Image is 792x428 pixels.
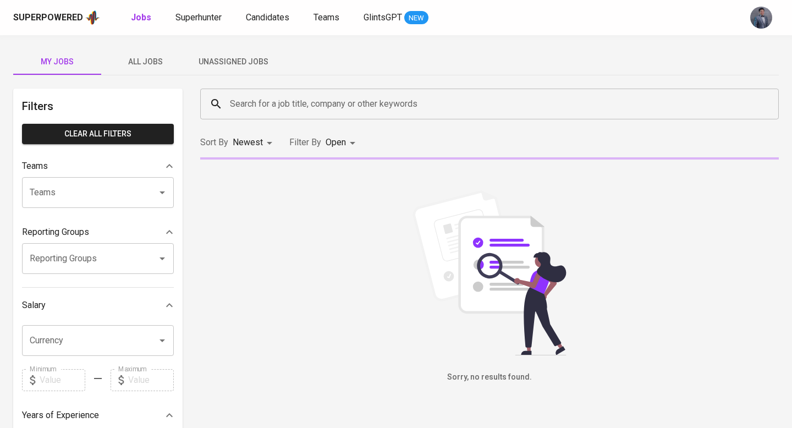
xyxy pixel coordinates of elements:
p: Teams [22,160,48,173]
a: Teams [313,11,342,25]
input: Value [128,369,174,391]
div: Superpowered [13,12,83,24]
p: Reporting Groups [22,226,89,239]
p: Newest [233,136,263,149]
h6: Sorry, no results found. [200,371,779,383]
span: Open [326,137,346,147]
div: Reporting Groups [22,221,174,243]
span: GlintsGPT [364,12,402,23]
div: Open [326,133,359,153]
b: Jobs [131,12,151,23]
button: Clear All filters [22,124,174,144]
a: Jobs [131,11,153,25]
span: Teams [313,12,339,23]
p: Salary [22,299,46,312]
a: GlintsGPT NEW [364,11,428,25]
p: Filter By [289,136,321,149]
div: Newest [233,133,276,153]
a: Superpoweredapp logo [13,9,100,26]
img: app logo [85,9,100,26]
a: Superhunter [175,11,224,25]
button: Open [155,333,170,348]
p: Sort By [200,136,228,149]
span: Candidates [246,12,289,23]
a: Candidates [246,11,291,25]
button: Open [155,185,170,200]
span: Superhunter [175,12,222,23]
span: All Jobs [108,55,183,69]
input: Value [40,369,85,391]
img: file_searching.svg [407,190,572,355]
div: Teams [22,155,174,177]
span: My Jobs [20,55,95,69]
span: Clear All filters [31,127,165,141]
span: Unassigned Jobs [196,55,271,69]
h6: Filters [22,97,174,115]
div: Years of Experience [22,404,174,426]
div: Salary [22,294,174,316]
span: NEW [404,13,428,24]
p: Years of Experience [22,409,99,422]
img: jhon@glints.com [750,7,772,29]
button: Open [155,251,170,266]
